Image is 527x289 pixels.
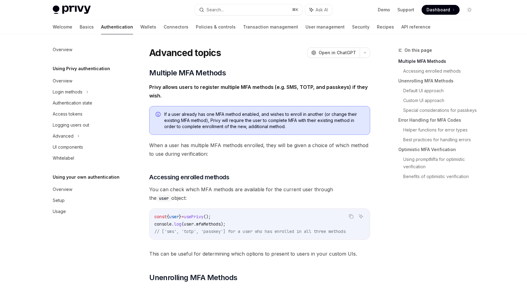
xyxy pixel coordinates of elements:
div: Login methods [53,88,82,96]
span: // ['sms', 'totp', 'passkey'] for a user who has enrolled in all three methods [154,229,346,234]
strong: Privy allows users to register multiple MFA methods (e.g. SMS, TOTP, and passkeys) if they wish. [149,84,368,99]
code: user [157,195,171,202]
a: Transaction management [243,20,298,34]
span: { [167,214,169,219]
span: If a user already has one MFA method enabled, and wishes to enroll in another (or change their ex... [164,111,364,130]
button: Toggle dark mode [464,5,474,15]
span: const [154,214,167,219]
div: Whitelabel [53,154,74,162]
div: Overview [53,46,72,53]
span: Accessing enrolled methods [149,173,229,181]
div: Access tokens [53,110,82,118]
a: Authentication [101,20,133,34]
span: mfaMethods [196,221,221,227]
a: API reference [401,20,430,34]
span: When a user has multiple MFA methods enrolled, they will be given a choice of which method to use... [149,141,370,158]
a: Dashboard [422,5,460,15]
span: Multiple MFA Methods [149,68,226,78]
a: Support [397,7,414,13]
a: Special considerations for passkeys [403,105,479,115]
a: Error Handling for MFA Codes [398,115,479,125]
a: Unenrolling MFA Methods [398,76,479,86]
button: Open in ChatGPT [307,48,360,58]
span: On this page [404,47,432,54]
span: usePrivy [184,214,203,219]
div: Advanced [53,132,74,140]
span: user [169,214,179,219]
div: Setup [53,197,65,204]
a: Connectors [164,20,188,34]
button: Ask AI [357,212,365,220]
a: Authentication state [48,97,126,108]
span: Unenrolling MFA Methods [149,273,237,283]
a: Helper functions for error types [403,125,479,135]
a: UI components [48,142,126,153]
img: light logo [53,6,91,14]
button: Ask AI [305,4,332,15]
a: Policies & controls [196,20,236,34]
a: Benefits of optimistic verification [403,172,479,181]
a: Overview [48,184,126,195]
span: This can be useful for determining which options to present to users in your custom UIs. [149,249,370,258]
span: Dashboard [427,7,450,13]
button: Search...⌘K [195,4,302,15]
span: user [184,221,194,227]
div: Overview [53,77,72,85]
a: Setup [48,195,126,206]
div: Overview [53,186,72,193]
a: Custom UI approach [403,96,479,105]
a: Access tokens [48,108,126,120]
a: User management [305,20,345,34]
a: Recipes [377,20,394,34]
a: Usage [48,206,126,217]
span: (); [203,214,211,219]
span: console [154,221,172,227]
a: Welcome [53,20,72,34]
span: ( [181,221,184,227]
a: Best practices for handling errors [403,135,479,145]
div: Logging users out [53,121,89,129]
span: . [194,221,196,227]
h5: Using Privy authentication [53,65,110,72]
div: Authentication state [53,99,92,107]
button: Copy the contents from the code block [347,212,355,220]
span: You can check which MFA methods are available for the current user through the object: [149,185,370,202]
a: Using promptMfa for optimistic verification [403,154,479,172]
h1: Advanced topics [149,47,221,58]
svg: Info [156,112,162,118]
a: Security [352,20,370,34]
a: Accessing enrolled methods [403,66,479,76]
a: Wallets [140,20,156,34]
a: Basics [80,20,94,34]
a: Logging users out [48,120,126,131]
span: ⌘ K [292,7,298,12]
div: Search... [207,6,224,13]
span: } [179,214,181,219]
h5: Using your own authentication [53,173,119,181]
span: ); [221,221,226,227]
a: Default UI approach [403,86,479,96]
a: Multiple MFA Methods [398,56,479,66]
span: Open in ChatGPT [319,50,356,56]
div: Usage [53,208,66,215]
span: . [172,221,174,227]
span: Ask AI [316,7,328,13]
a: Demo [378,7,390,13]
span: = [181,214,184,219]
a: Whitelabel [48,153,126,164]
span: log [174,221,181,227]
a: Optimistic MFA Verification [398,145,479,154]
a: Overview [48,44,126,55]
div: UI components [53,143,83,151]
a: Overview [48,75,126,86]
